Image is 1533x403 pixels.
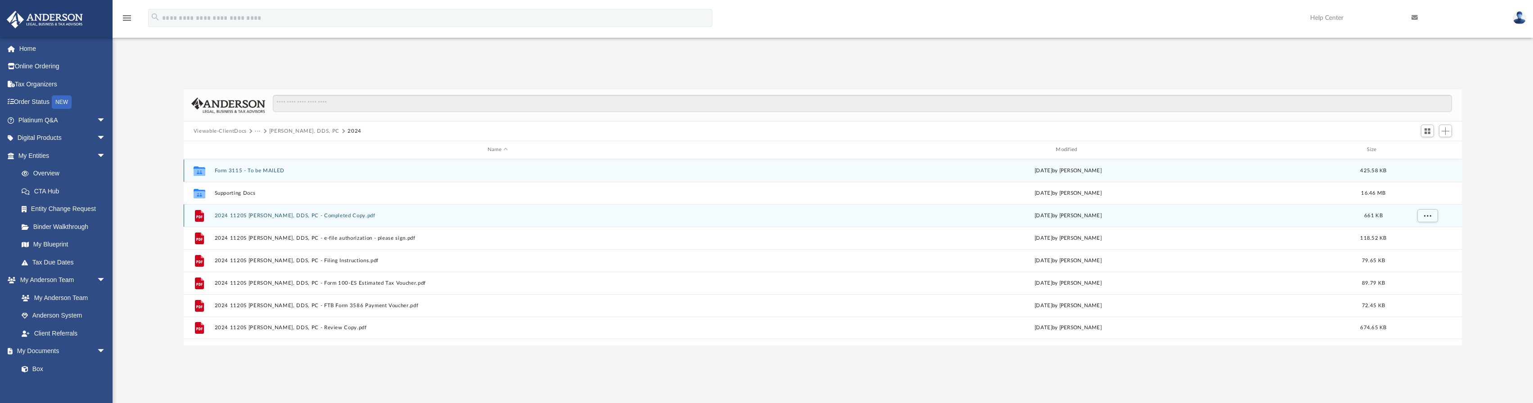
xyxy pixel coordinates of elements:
[348,127,362,135] button: 2024
[184,159,1462,345] div: grid
[214,168,781,174] button: Form 3115 - To be MAILED
[4,11,86,28] img: Anderson Advisors Platinum Portal
[6,342,115,360] a: My Documentsarrow_drop_down
[273,95,1452,112] input: Search files and folders
[1360,168,1386,173] span: 425.58 KB
[785,234,1351,242] div: [DATE] by [PERSON_NAME]
[214,258,781,264] button: 2024 1120S [PERSON_NAME], DDS, PC - Filing Instructions.pdf
[214,303,781,309] button: 2024 1120S [PERSON_NAME], DDS, PC - FTB Form 3586 Payment Voucher.pdf
[1355,146,1391,154] div: Size
[6,58,119,76] a: Online Ordering
[122,17,132,23] a: menu
[122,13,132,23] i: menu
[1361,190,1385,195] span: 16.46 MB
[214,146,781,154] div: Name
[6,111,119,129] a: Platinum Q&Aarrow_drop_down
[785,301,1351,309] div: [DATE] by [PERSON_NAME]
[97,111,115,130] span: arrow_drop_down
[13,253,119,271] a: Tax Due Dates
[97,129,115,148] span: arrow_drop_down
[97,271,115,290] span: arrow_drop_down
[1513,11,1526,24] img: User Pic
[785,146,1352,154] div: Modified
[1362,258,1385,263] span: 79.65 KB
[194,127,247,135] button: Viewable-ClientDocs
[1439,125,1452,137] button: Add
[13,218,119,236] a: Binder Walkthrough
[6,147,119,165] a: My Entitiesarrow_drop_down
[52,95,72,109] div: NEW
[1362,303,1385,308] span: 72.45 KB
[13,200,119,218] a: Entity Change Request
[214,190,781,196] button: Supporting Docs
[1364,213,1383,218] span: 661 KB
[785,256,1351,264] div: [DATE] by [PERSON_NAME]
[785,166,1351,175] div: [DATE] by [PERSON_NAME]
[13,324,115,342] a: Client Referrals
[214,280,781,286] button: 2024 1120S [PERSON_NAME], DDS, PC - Form 100-ES Estimated Tax Voucher.pdf
[13,236,115,254] a: My Blueprint
[785,324,1351,332] div: [DATE] by [PERSON_NAME]
[13,182,119,200] a: CTA Hub
[785,189,1351,197] div: [DATE] by [PERSON_NAME]
[785,279,1351,287] div: [DATE] by [PERSON_NAME]
[150,12,160,22] i: search
[785,211,1351,219] div: [DATE] by [PERSON_NAME]
[13,360,110,378] a: Box
[214,235,781,241] button: 2024 1120S [PERSON_NAME], DDS, PC - e-file authorization - please sign.pdf
[6,271,115,289] a: My Anderson Teamarrow_drop_down
[97,147,115,165] span: arrow_drop_down
[6,40,119,58] a: Home
[13,289,110,307] a: My Anderson Team
[1360,235,1386,240] span: 118.52 KB
[1421,125,1434,137] button: Switch to Grid View
[13,165,119,183] a: Overview
[1360,325,1386,330] span: 674.65 KB
[214,325,781,331] button: 2024 1120S [PERSON_NAME], DDS, PC - Review Copy.pdf
[188,146,210,154] div: id
[269,127,339,135] button: [PERSON_NAME], DDS, PC
[1362,280,1385,285] span: 89.79 KB
[255,127,261,135] button: ···
[13,307,115,325] a: Anderson System
[214,213,781,219] button: 2024 1120S [PERSON_NAME], DDS, PC - Completed Copy.pdf
[6,93,119,112] a: Order StatusNEW
[97,342,115,361] span: arrow_drop_down
[1417,209,1438,222] button: More options
[6,75,119,93] a: Tax Organizers
[1395,146,1458,154] div: id
[6,129,119,147] a: Digital Productsarrow_drop_down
